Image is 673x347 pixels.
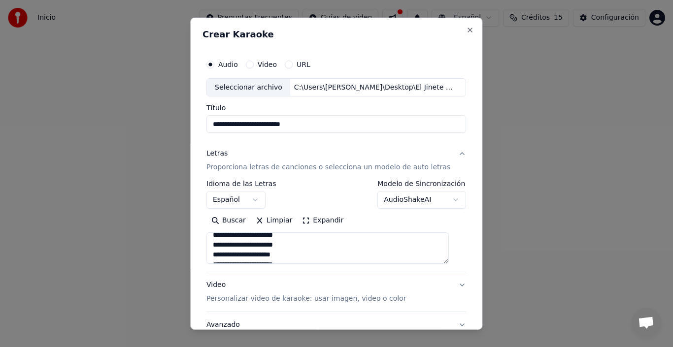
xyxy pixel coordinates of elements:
[206,162,450,172] p: Proporciona letras de canciones o selecciona un modelo de auto letras
[218,61,238,67] label: Audio
[206,141,466,180] button: LetrasProporciona letras de canciones o selecciona un modelo de auto letras
[207,78,290,96] div: Seleccionar archivo
[258,61,277,67] label: Video
[202,30,470,38] h2: Crear Karaoke
[206,312,466,338] button: Avanzado
[251,213,297,228] button: Limpiar
[206,104,466,111] label: Título
[206,280,406,304] div: Video
[378,180,467,187] label: Modelo de Sincronización
[298,213,349,228] button: Expandir
[206,213,251,228] button: Buscar
[206,180,276,187] label: Idioma de las Letras
[206,272,466,312] button: VideoPersonalizar video de karaoke: usar imagen, video o color
[290,82,458,92] div: C:\Users\[PERSON_NAME]\Desktop\El Jinete - [PERSON_NAME].mp3
[206,180,466,272] div: LetrasProporciona letras de canciones o selecciona un modelo de auto letras
[297,61,310,67] label: URL
[206,294,406,304] p: Personalizar video de karaoke: usar imagen, video o color
[206,149,228,158] div: Letras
